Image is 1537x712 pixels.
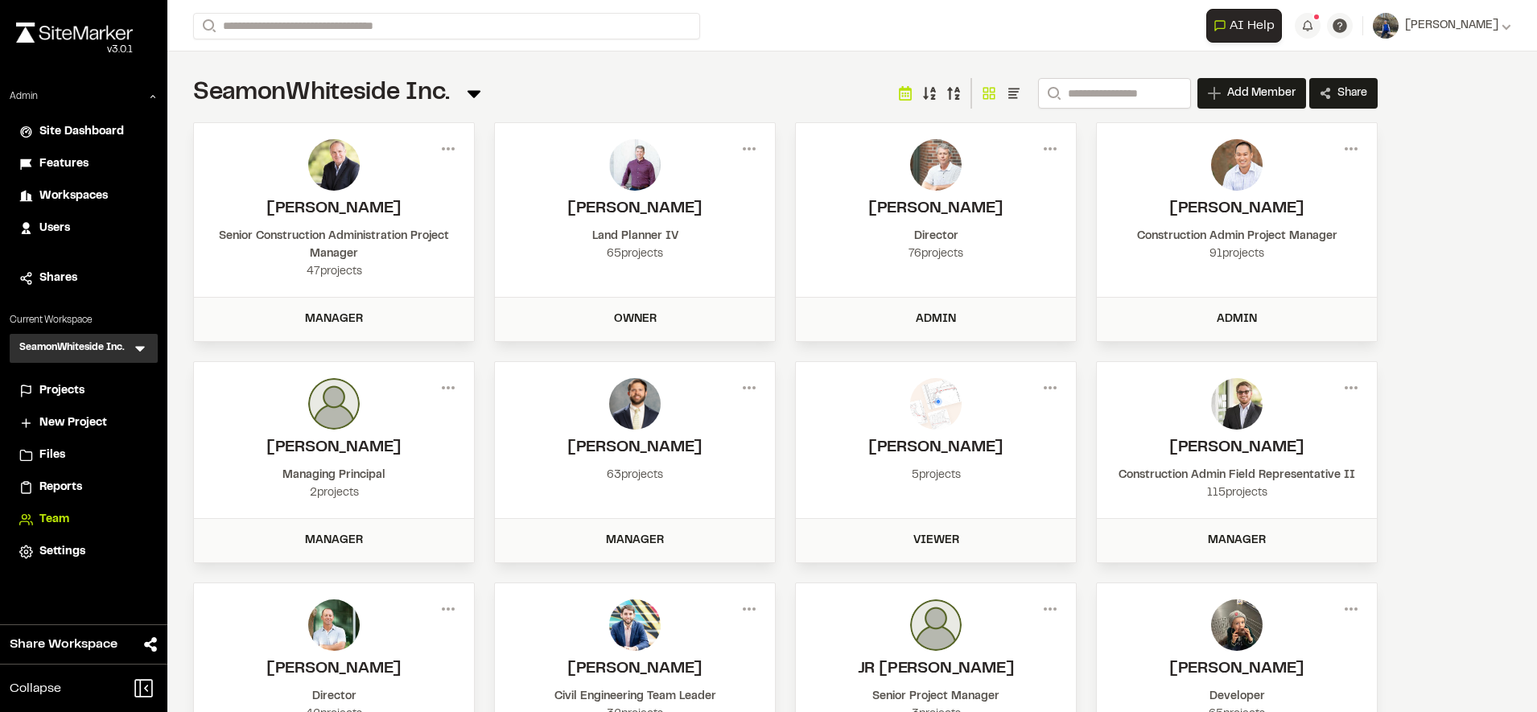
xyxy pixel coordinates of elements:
img: photo [609,378,661,430]
button: Search [193,13,222,39]
span: Reports [39,479,82,496]
a: Shares [19,270,148,287]
img: photo [308,139,360,191]
div: Director [210,688,458,706]
span: Add Member [1227,85,1296,101]
p: Admin [10,89,38,104]
img: User [1373,13,1399,39]
div: Manager [204,311,464,328]
button: Search [1038,78,1067,109]
a: Projects [19,382,148,400]
span: SeamonWhiteside Inc. [193,83,450,104]
h2: Trey Little [511,657,759,681]
a: Users [19,220,148,237]
button: [PERSON_NAME] [1373,13,1511,39]
h2: Whit Dawson [511,197,759,221]
div: Senior Construction Administration Project Manager [210,228,458,263]
div: 115 projects [1113,484,1361,502]
div: 65 projects [511,245,759,263]
h2: Donald Jones [812,197,1060,221]
img: photo [1211,139,1263,191]
span: Share Workspace [10,635,117,654]
h2: Tom Evans [1113,657,1361,681]
a: Workspaces [19,187,148,205]
span: Site Dashboard [39,123,124,141]
div: Manager [1106,532,1367,549]
div: Owner [505,311,765,328]
div: Open AI Assistant [1206,9,1288,43]
img: photo [910,599,962,651]
div: 47 projects [210,263,458,281]
span: New Project [39,414,107,432]
h3: SeamonWhiteside Inc. [19,340,125,356]
div: Director [812,228,1060,245]
img: photo [1211,378,1263,430]
h2: Douglas Jennings [511,436,759,460]
img: photo [609,139,661,191]
img: photo [609,599,661,651]
h2: Colin Brown [1113,436,1361,460]
span: Projects [39,382,84,400]
div: 2 projects [210,484,458,502]
div: Manager [204,532,464,549]
div: Construction Admin Field Representative II [1113,467,1361,484]
span: Files [39,447,65,464]
a: Files [19,447,148,464]
span: Share [1337,85,1367,101]
span: Shares [39,270,77,287]
span: Settings [39,543,85,561]
p: Current Workspace [10,313,158,327]
img: rebrand.png [16,23,133,43]
a: New Project [19,414,148,432]
img: photo [910,139,962,191]
div: Senior Project Manager [812,688,1060,706]
button: Open AI Assistant [1206,9,1282,43]
div: 91 projects [1113,245,1361,263]
span: Features [39,155,89,173]
div: 76 projects [812,245,1060,263]
span: Users [39,220,70,237]
img: photo [308,378,360,430]
div: Viewer [806,532,1066,549]
img: photo [308,599,360,651]
a: Reports [19,479,148,496]
h2: Jason Munday [210,436,458,460]
img: photo [910,378,962,430]
div: 5 projects [812,467,1060,484]
span: AI Help [1230,16,1275,35]
span: Team [39,511,69,529]
div: Land Planner IV [511,228,759,245]
div: 63 projects [511,467,759,484]
h2: JR Toribio [812,657,1060,681]
h2: Donald Jones [812,436,1060,460]
h2: Tommy Huang [1113,197,1361,221]
div: Oh geez...please don't... [16,43,133,57]
span: Collapse [10,679,61,698]
h2: Jim Donahoe [210,197,458,221]
img: photo [1211,599,1263,651]
div: Construction Admin Project Manager [1113,228,1361,245]
div: Admin [1106,311,1367,328]
span: Workspaces [39,187,108,205]
div: Managing Principal [210,467,458,484]
a: Features [19,155,148,173]
div: Admin [806,311,1066,328]
div: Developer [1113,688,1361,706]
h2: Rusty Blake [210,657,458,681]
a: Settings [19,543,148,561]
a: Site Dashboard [19,123,148,141]
span: [PERSON_NAME] [1405,17,1498,35]
div: Manager [505,532,765,549]
div: Civil Engineering Team Leader [511,688,759,706]
a: Team [19,511,148,529]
